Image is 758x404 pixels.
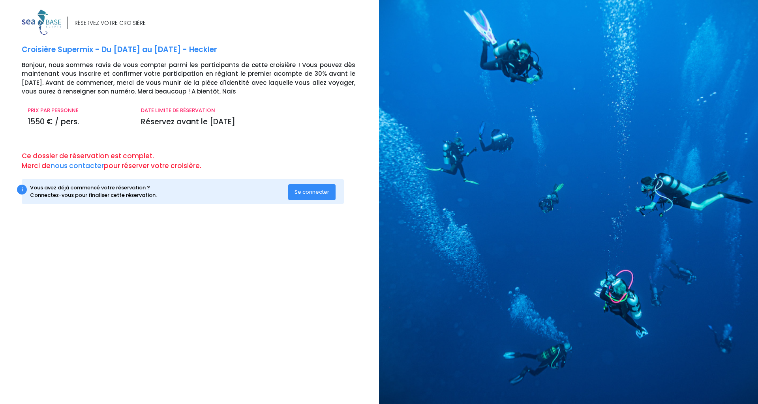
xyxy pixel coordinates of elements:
[288,184,336,200] button: Se connecter
[75,19,146,27] div: RÉSERVEZ VOTRE CROISIÈRE
[22,9,61,35] img: logo_color1.png
[28,116,129,128] p: 1550 € / pers.
[288,188,336,195] a: Se connecter
[295,188,329,196] span: Se connecter
[17,185,27,195] div: i
[141,116,355,128] p: Réservez avant le [DATE]
[22,44,373,56] p: Croisière Supermix - Du [DATE] au [DATE] - Heckler
[30,184,289,199] div: Vous avez déjà commencé votre réservation ? Connectez-vous pour finaliser cette réservation.
[51,161,104,170] a: nous contacter
[22,61,373,96] p: Bonjour, nous sommes ravis de vous compter parmi les participants de cette croisière ! Vous pouve...
[141,107,355,114] p: DATE LIMITE DE RÉSERVATION
[28,107,129,114] p: PRIX PAR PERSONNE
[22,151,373,171] p: Ce dossier de réservation est complet. Merci de pour réserver votre croisière.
